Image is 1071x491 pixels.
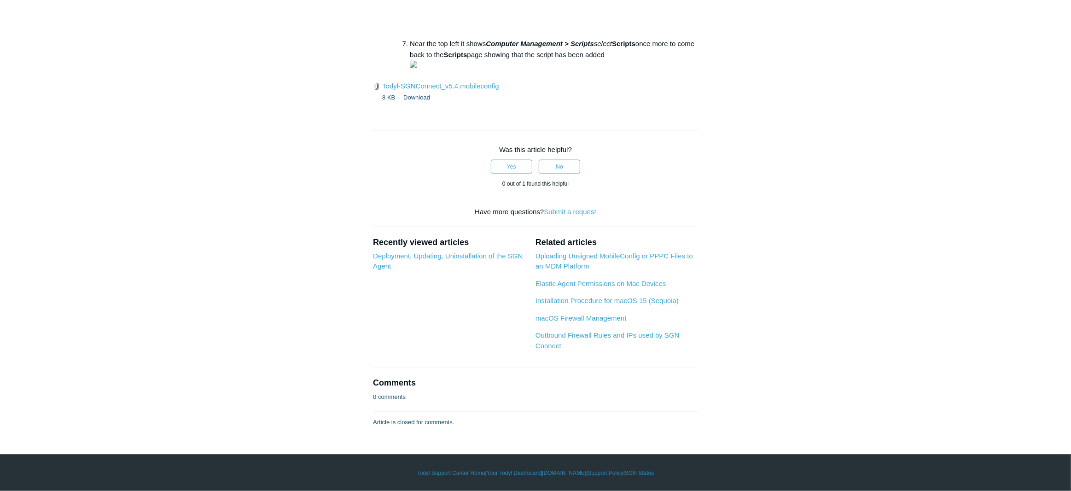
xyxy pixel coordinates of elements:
[491,160,532,174] button: This article was helpful
[373,207,698,217] div: Have more questions?
[382,82,499,90] a: Todyl-SGNConnect_v5.4.mobileconfig
[373,252,523,270] a: Deployment, Updating, Uninstallation of the SGN Agent
[542,469,586,477] a: [DOMAIN_NAME]
[410,38,698,71] li: Near the top left it shows once more to come back to the page showing that the script has been added
[403,94,430,101] a: Download
[535,252,693,270] a: Uploading Unsigned MobileConfig or PPPC Files to an MDM Platform
[410,61,417,68] img: 18970511445395
[625,469,654,477] a: SGN Status
[588,469,623,477] a: Support Policy
[417,469,485,477] a: Todyl Support Center Home
[499,146,572,153] span: Was this article helpful?
[486,40,594,47] strong: Computer Management > Scripts
[535,314,627,322] a: macOS Firewall Management
[268,469,803,477] div: | | | |
[373,377,698,389] h2: Comments
[544,208,596,216] a: Submit a request
[535,331,680,350] a: Outbound Firewall Rules and IPs used by SGN Connect
[382,94,402,101] span: 8 KB
[535,236,698,249] h2: Related articles
[373,392,406,402] p: 0 comments
[373,236,526,249] h2: Recently viewed articles
[594,40,612,47] em: select
[487,469,541,477] a: Your Todyl Dashboard
[502,181,569,187] span: 0 out of 1 found this helpful
[612,40,635,47] strong: Scripts
[535,297,679,304] a: Installation Procedure for macOS 15 (Sequoia)
[373,418,454,427] p: Article is closed for comments.
[444,51,467,58] strong: Scripts
[535,280,666,287] a: Elastic Agent Permissions on Mac Devices
[539,160,580,174] button: This article was not helpful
